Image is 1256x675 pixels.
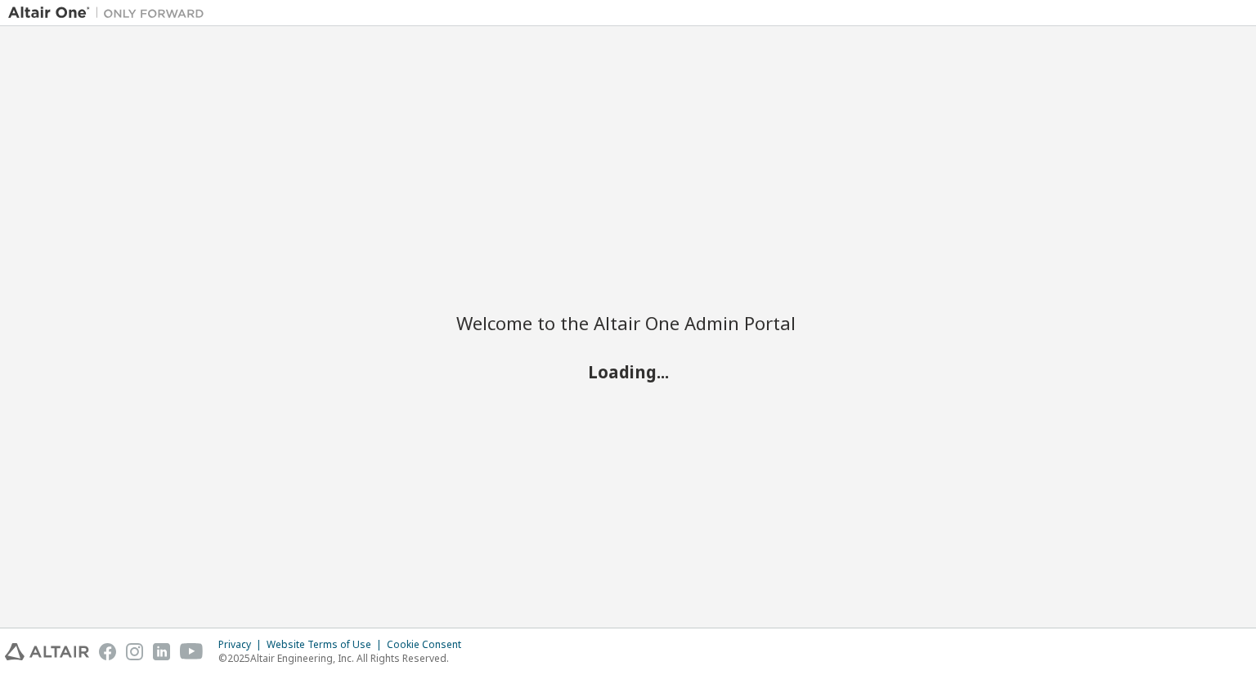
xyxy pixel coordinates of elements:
[218,638,267,651] div: Privacy
[456,311,800,334] h2: Welcome to the Altair One Admin Portal
[456,361,800,382] h2: Loading...
[153,643,170,660] img: linkedin.svg
[5,643,89,660] img: altair_logo.svg
[180,643,204,660] img: youtube.svg
[267,638,387,651] div: Website Terms of Use
[387,638,471,651] div: Cookie Consent
[126,643,143,660] img: instagram.svg
[8,5,213,21] img: Altair One
[218,651,471,665] p: © 2025 Altair Engineering, Inc. All Rights Reserved.
[99,643,116,660] img: facebook.svg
